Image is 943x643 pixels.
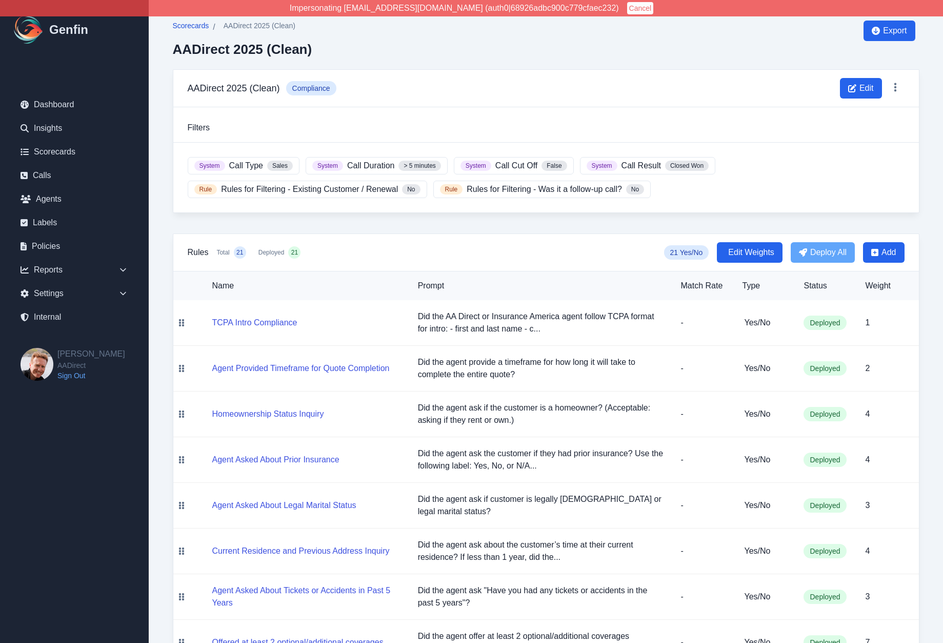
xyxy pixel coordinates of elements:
[173,21,209,33] a: Scorecards
[194,184,217,194] span: Rule
[213,21,215,33] span: /
[626,184,644,194] span: No
[12,307,136,327] a: Internal
[12,236,136,257] a: Policies
[212,454,339,466] button: Agent Asked About Prior Insurance
[221,183,398,196] span: Rules for Filtering - Existing Customer / Renewal
[57,348,125,360] h2: [PERSON_NAME]
[840,78,882,99] button: Edit
[804,498,846,513] span: Deployed
[883,25,907,37] span: Export
[188,246,209,259] h3: Rules
[881,246,896,259] span: Add
[680,454,726,466] p: -
[672,271,734,300] th: Match Rate
[57,360,125,371] span: AADirect
[627,2,654,14] button: Cancel
[587,161,617,171] span: System
[49,22,88,38] h1: Genfin
[864,21,915,41] button: Export
[212,547,390,555] a: Current Residence and Previous Address Inquiry
[418,402,665,426] p: Did the agent ask if the customer is a homeowner? (Acceptable: asking if they rent or own.)
[865,501,870,510] span: 3
[212,408,324,420] button: Homeownership Status Inquiry
[418,584,665,609] p: Did the agent ask "Have you had any tickets or accidents in the past 5 years"?
[212,410,324,418] a: Homeownership Status Inquiry
[12,283,136,304] div: Settings
[12,142,136,162] a: Scorecards
[12,260,136,280] div: Reports
[680,591,726,603] p: -
[402,184,420,194] span: No
[495,160,537,172] span: Call Cut Off
[418,310,665,335] p: Did the AA Direct or Insurance America agent follow TCPA format for intro: - first and last name ...
[865,318,870,327] span: 1
[804,407,846,421] span: Deployed
[744,591,787,603] h5: Yes/No
[410,271,673,300] th: Prompt
[857,271,918,300] th: Weight
[312,161,343,171] span: System
[804,590,846,604] span: Deployed
[190,271,410,300] th: Name
[418,447,665,472] p: Did the agent ask the customer if they had prior insurance? Use the following label: Yes, No, or ...
[258,248,285,257] span: Deployed
[865,455,870,464] span: 4
[12,94,136,115] a: Dashboard
[188,81,280,95] h3: AADirect 2025 (Clean)
[460,161,491,171] span: System
[680,408,726,420] p: -
[680,362,726,375] p: -
[680,545,726,557] p: -
[804,544,846,558] span: Deployed
[744,545,787,557] h5: Yes/No
[680,499,726,512] p: -
[865,364,870,373] span: 2
[680,317,726,329] p: -
[804,453,846,467] span: Deployed
[216,248,229,257] span: Total
[541,161,567,171] span: False
[717,242,783,263] button: Edit Weights
[865,592,870,601] span: 3
[863,242,904,263] button: Add
[810,246,847,259] span: Deploy All
[267,161,293,171] span: Sales
[744,454,787,466] h5: Yes/No
[212,318,297,327] a: TCPA Intro Compliance
[57,371,125,381] a: Sign Out
[229,160,263,172] span: Call Type
[212,598,402,607] a: Agent Asked About Tickets or Accidents in Past 5 Years
[467,183,622,196] span: Rules for Filtering - Was it a follow-up call?
[212,455,339,464] a: Agent Asked About Prior Insurance
[664,245,709,260] span: 21 Yes/No
[12,165,136,186] a: Calls
[291,248,298,257] span: 21
[212,362,390,375] button: Agent Provided Timeframe for Quote Completion
[21,348,53,381] img: Brian Dunagan
[440,184,463,194] span: Rule
[286,81,336,95] span: Compliance
[194,161,225,171] span: System
[173,42,312,57] h2: AADirect 2025 (Clean)
[173,21,209,31] span: Scorecards
[744,408,787,420] h5: Yes/No
[12,13,45,46] img: Logo
[859,82,874,94] span: Edit
[665,161,709,171] span: Closed Won
[212,317,297,329] button: TCPA Intro Compliance
[188,122,905,134] h3: Filters
[865,547,870,555] span: 4
[744,499,787,512] h5: Yes/No
[418,493,665,518] p: Did the agent ask if customer is legally [DEMOGRAPHIC_DATA] or legal marital status?
[744,317,787,329] h5: Yes/No
[12,118,136,139] a: Insights
[744,362,787,375] h5: Yes/No
[804,316,846,330] span: Deployed
[791,242,855,263] button: Deploy All
[212,499,356,512] button: Agent Asked About Legal Marital Status
[224,21,295,31] span: AADirect 2025 (Clean)
[621,160,661,172] span: Call Result
[795,271,857,300] th: Status
[865,410,870,418] span: 4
